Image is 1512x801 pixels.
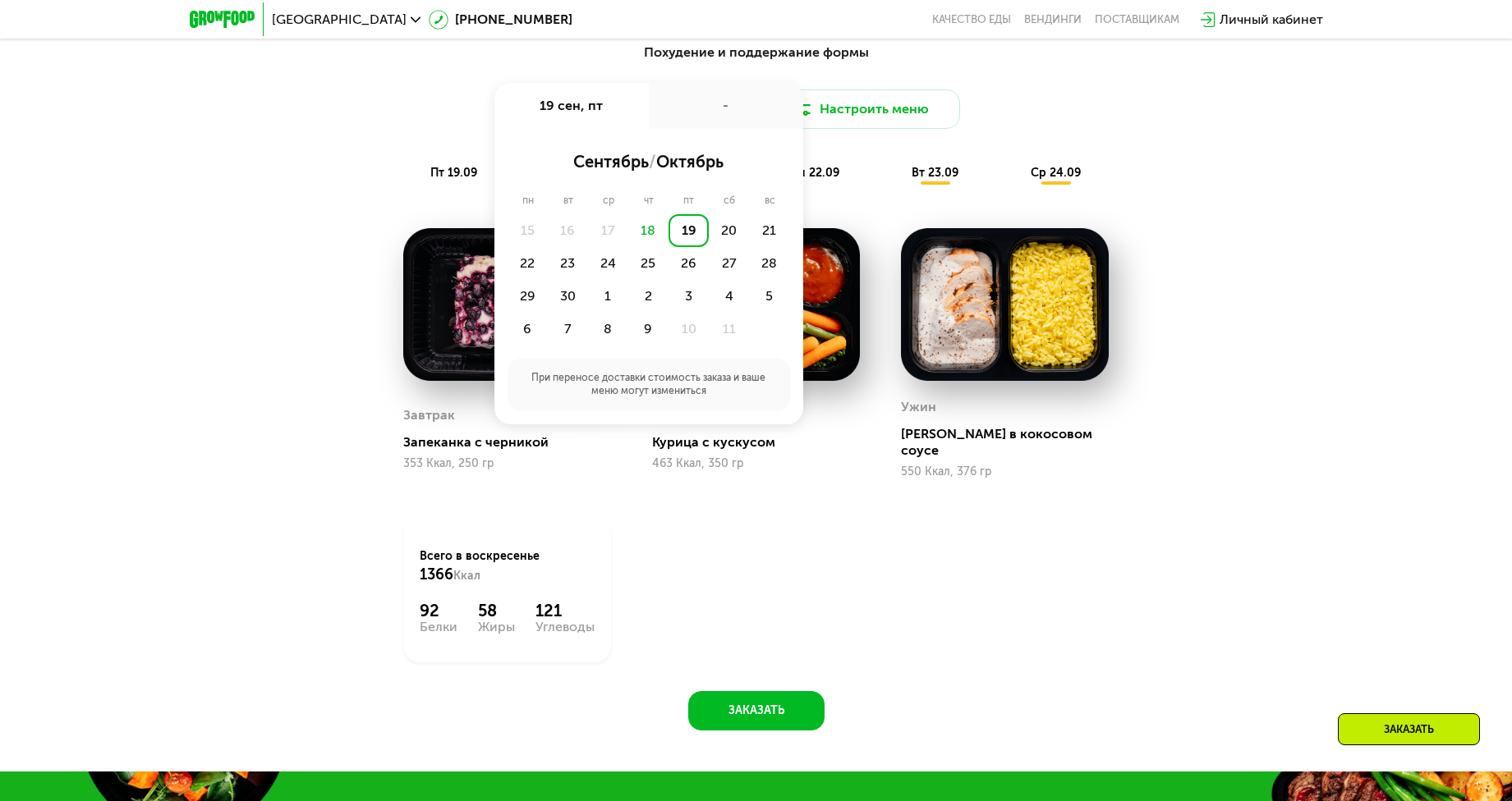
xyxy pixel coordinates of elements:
div: поставщикам [1095,13,1179,26]
div: сб [709,195,750,208]
div: Ужин [901,395,936,419]
div: 92 [420,601,457,620]
div: 2 [628,280,669,313]
div: ср [588,195,629,208]
span: 1366 [420,565,453,584]
div: вт [549,195,588,208]
div: 5 [749,280,789,313]
div: [PERSON_NAME] в кокосовом соусе [901,426,1122,459]
div: 1 [588,280,628,313]
div: 29 [508,280,548,313]
div: Курица с кускусом [652,434,873,451]
div: 22 [508,247,548,280]
div: Всего в воскресенье [420,548,595,584]
div: 10 [669,313,709,346]
div: 21 [749,214,789,247]
div: 11 [709,313,749,346]
div: 353 Ккал, 250 гр [403,457,611,470]
span: пт 19.09 [430,166,477,180]
div: Жиры [478,620,515,634]
div: 27 [709,247,749,280]
div: 26 [669,247,709,280]
div: 15 [508,214,548,247]
div: 23 [548,247,588,280]
div: пт [669,195,709,208]
button: Заказать [688,691,825,730]
div: Похудение и поддержание формы [270,43,1243,63]
div: 9 [628,313,669,346]
div: 17 [588,214,628,247]
div: 19 сен, пт [494,83,649,129]
div: 3 [669,280,709,313]
div: 463 Ккал, 350 гр [652,457,860,470]
div: 7 [548,313,588,346]
button: Настроить меню [763,89,960,129]
div: пн [508,195,549,208]
div: чт [629,195,669,208]
div: 4 [709,280,749,313]
a: Вендинги [1024,13,1082,26]
div: 25 [628,247,669,280]
span: сентябрь [573,152,649,172]
span: [GEOGRAPHIC_DATA] [272,13,407,26]
a: [PHONE_NUMBER] [429,10,572,30]
span: октябрь [656,152,724,172]
div: 58 [478,601,515,620]
div: 6 [508,313,548,346]
a: Качество еды [932,13,1011,26]
span: Ккал [453,569,480,583]
div: 19 [669,214,709,247]
div: Запеканка с черникой [403,434,624,451]
div: 18 [628,214,669,247]
div: Завтрак [403,403,455,428]
div: 24 [588,247,628,280]
span: / [649,152,656,172]
span: пн 22.09 [790,166,839,180]
div: 28 [749,247,789,280]
div: - [649,83,803,129]
div: Заказать [1338,713,1480,745]
div: Углеводы [535,620,595,634]
div: Личный кабинет [1220,10,1323,30]
div: вс [750,195,790,208]
span: ср 24.09 [1031,166,1081,180]
div: 121 [535,601,595,620]
div: 8 [588,313,628,346]
div: Белки [420,620,457,634]
div: 30 [548,280,588,313]
div: При переносе доставки стоимость заказа и ваше меню могут измениться [508,359,790,411]
div: 550 Ккал, 376 гр [901,465,1109,478]
span: вт 23.09 [912,166,958,180]
div: 20 [709,214,749,247]
div: 16 [548,214,588,247]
